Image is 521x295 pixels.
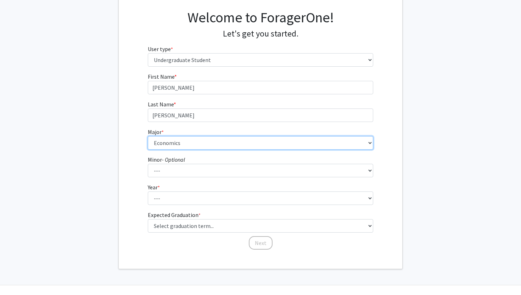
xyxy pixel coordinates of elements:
label: Year [148,183,160,191]
i: - Optional [162,156,185,163]
label: User type [148,45,173,53]
button: Next [249,236,273,250]
span: Last Name [148,101,174,108]
h4: Let's get you started. [148,29,374,39]
label: Expected Graduation [148,211,201,219]
label: Minor [148,155,185,164]
span: First Name [148,73,174,80]
label: Major [148,128,164,136]
iframe: Chat [5,263,30,290]
h1: Welcome to ForagerOne! [148,9,374,26]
